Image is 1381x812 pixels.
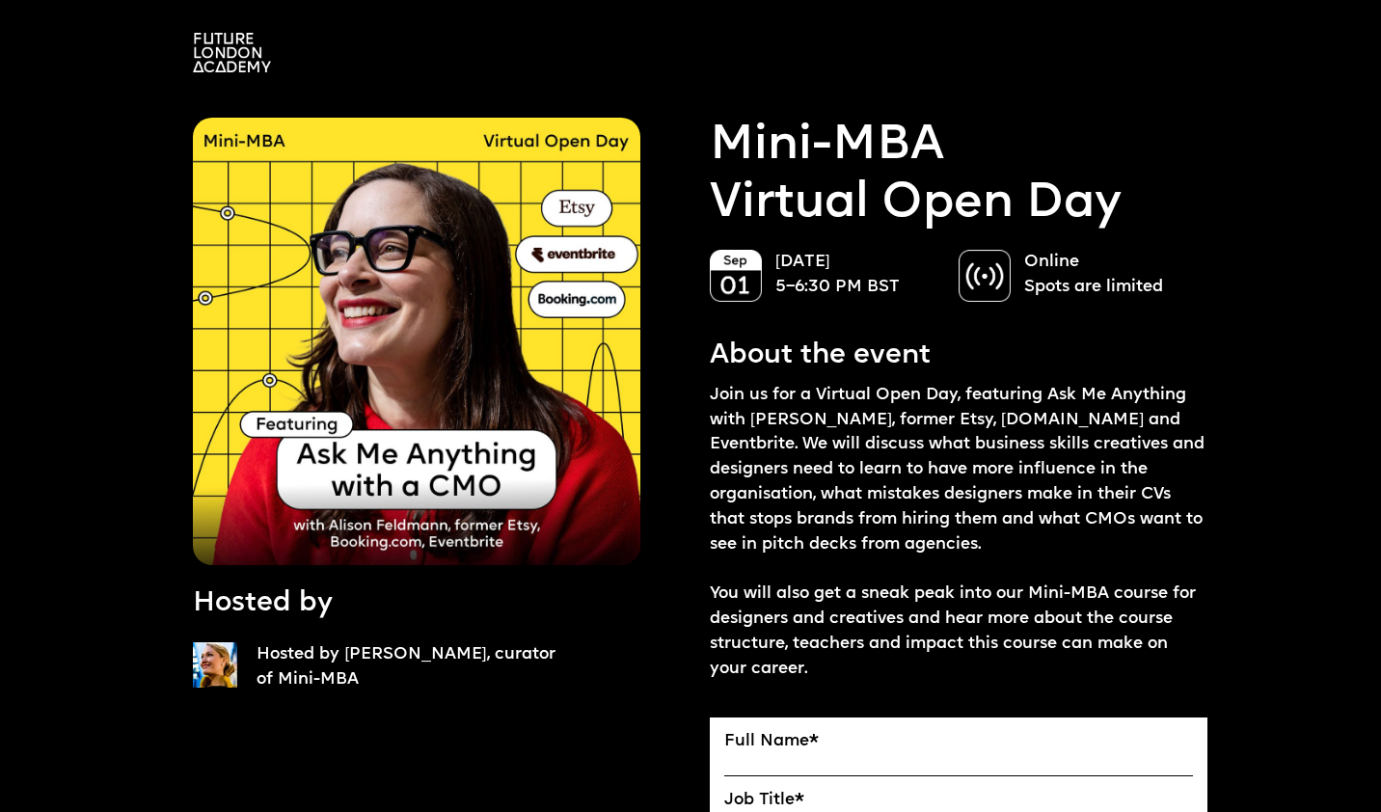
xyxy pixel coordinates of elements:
p: Online Spots are limited [1024,250,1188,300]
img: A logo saying in 3 lines: Future London Academy [193,33,271,72]
label: Full Name [724,732,1193,752]
p: Join us for a Virtual Open Day, featuring Ask Me Anything with [PERSON_NAME], former Etsy, [DOMAI... [710,383,1207,681]
a: Mini-MBAVirtual Open Day [710,118,1122,233]
p: Hosted by [PERSON_NAME], curator of Mini-MBA [257,642,560,692]
p: About the event [710,337,931,375]
p: [DATE] 5–6:30 PM BST [775,250,939,300]
p: Hosted by [193,584,333,623]
label: Job Title [724,791,1193,811]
